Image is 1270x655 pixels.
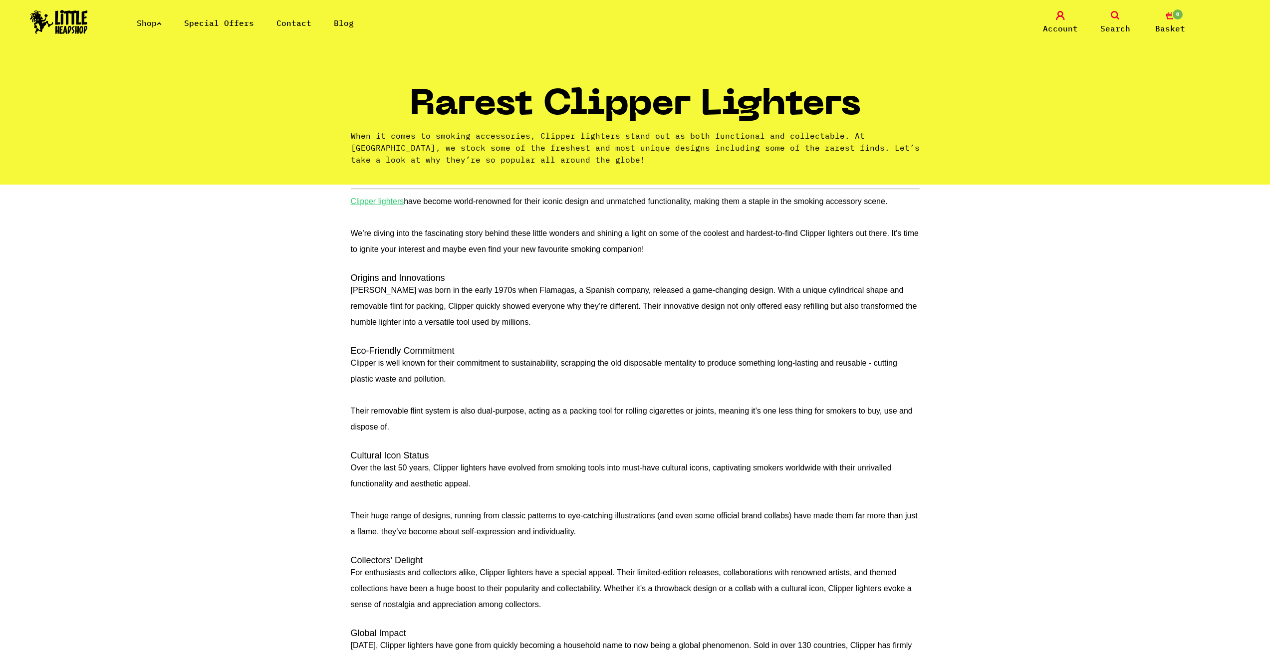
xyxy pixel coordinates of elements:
[351,568,912,609] span: For enthusiasts and collectors alike, Clipper lighters have a special appeal. Their limited-editi...
[351,359,897,383] span: Clipper is well known for their commitment to sustainability, scrapping the old disposable mental...
[351,346,455,356] strong: Eco-Friendly Commitment
[351,197,404,206] a: Clipper lighters
[1043,22,1078,34] span: Account
[1090,11,1140,34] a: Search
[1100,22,1130,34] span: Search
[276,18,311,28] a: Contact
[30,10,88,34] img: Little Head Shop Logo
[1155,22,1185,34] span: Basket
[351,628,406,638] strong: Global Impact
[137,18,162,28] a: Shop
[351,407,913,431] span: Their removable flint system is also dual-purpose, acting as a packing tool for rolling cigarette...
[184,18,254,28] a: Special Offers
[1172,8,1184,20] span: 0
[404,197,887,206] span: have become world-renowned for their iconic design and unmatched functionality, making them a sta...
[1145,11,1195,34] a: 0 Basket
[410,88,861,130] h1: Rarest Clipper Lighters
[351,273,445,283] strong: Origins and Innovations
[351,229,919,253] span: We’re diving into the fascinating story behind these little wonders and shining a light on some o...
[351,463,892,488] span: Over the last 50 years, Clipper lighters have evolved from smoking tools into must-have cultural ...
[351,286,917,326] span: [PERSON_NAME] was born in the early 1970s when Flamagas, a Spanish company, released a game-chang...
[351,511,918,536] span: Their huge range of designs, running from classic patterns to eye-catching illustrations (and eve...
[334,18,354,28] a: Blog
[351,555,423,565] strong: Collectors' Delight
[351,450,429,460] strong: Cultural Icon Status
[351,130,920,166] p: When it comes to smoking accessories, Clipper lighters stand out as both functional and collectab...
